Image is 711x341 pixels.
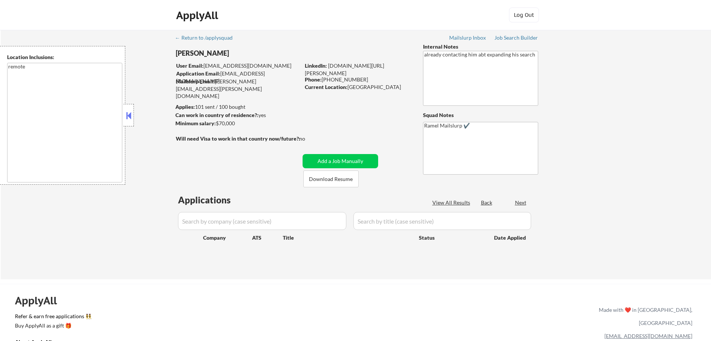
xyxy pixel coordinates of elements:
[283,234,412,242] div: Title
[604,333,692,339] a: [EMAIL_ADDRESS][DOMAIN_NAME]
[305,84,347,90] strong: Current Location:
[305,76,322,83] strong: Phone:
[449,35,487,40] div: Mailslurp Inbox
[596,303,692,329] div: Made with ❤️ in [GEOGRAPHIC_DATA], [GEOGRAPHIC_DATA]
[481,199,493,206] div: Back
[423,111,538,119] div: Squad Notes
[303,154,378,168] button: Add a Job Manually
[203,234,252,242] div: Company
[176,62,300,70] div: [EMAIL_ADDRESS][DOMAIN_NAME]
[494,35,538,40] div: Job Search Builder
[15,314,442,322] a: Refer & earn free applications 👯‍♀️
[175,35,240,42] a: ← Return to /applysquad
[15,323,90,328] div: Buy ApplyAll as a gift 🎁
[176,135,300,142] strong: Will need Visa to work in that country now/future?:
[175,35,240,40] div: ← Return to /applysquad
[176,49,330,58] div: [PERSON_NAME]
[303,170,359,187] button: Download Resume
[419,231,483,244] div: Status
[175,103,300,111] div: 101 sent / 100 bought
[515,199,527,206] div: Next
[432,199,472,206] div: View All Results
[178,212,346,230] input: Search by company (case sensitive)
[178,196,252,205] div: Applications
[353,212,531,230] input: Search by title (case sensitive)
[7,53,122,61] div: Location Inclusions:
[176,62,203,69] strong: User Email:
[175,112,258,118] strong: Can work in country of residence?:
[305,62,384,76] a: [DOMAIN_NAME][URL][PERSON_NAME]
[15,322,90,331] a: Buy ApplyAll as a gift 🎁
[176,78,215,85] strong: Mailslurp Email:
[305,62,327,69] strong: LinkedIn:
[305,83,411,91] div: [GEOGRAPHIC_DATA]
[494,234,527,242] div: Date Applied
[305,76,411,83] div: [PHONE_NUMBER]
[423,43,538,50] div: Internal Notes
[175,104,195,110] strong: Applies:
[494,35,538,42] a: Job Search Builder
[509,7,539,22] button: Log Out
[15,294,65,307] div: ApplyAll
[299,135,321,142] div: no
[176,70,220,77] strong: Application Email:
[176,70,300,85] div: [EMAIL_ADDRESS][DOMAIN_NAME]
[175,111,298,119] div: yes
[176,78,300,100] div: [PERSON_NAME][EMAIL_ADDRESS][PERSON_NAME][DOMAIN_NAME]
[252,234,283,242] div: ATS
[175,120,216,126] strong: Minimum salary:
[175,120,300,127] div: $70,000
[449,35,487,42] a: Mailslurp Inbox
[176,9,220,22] div: ApplyAll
